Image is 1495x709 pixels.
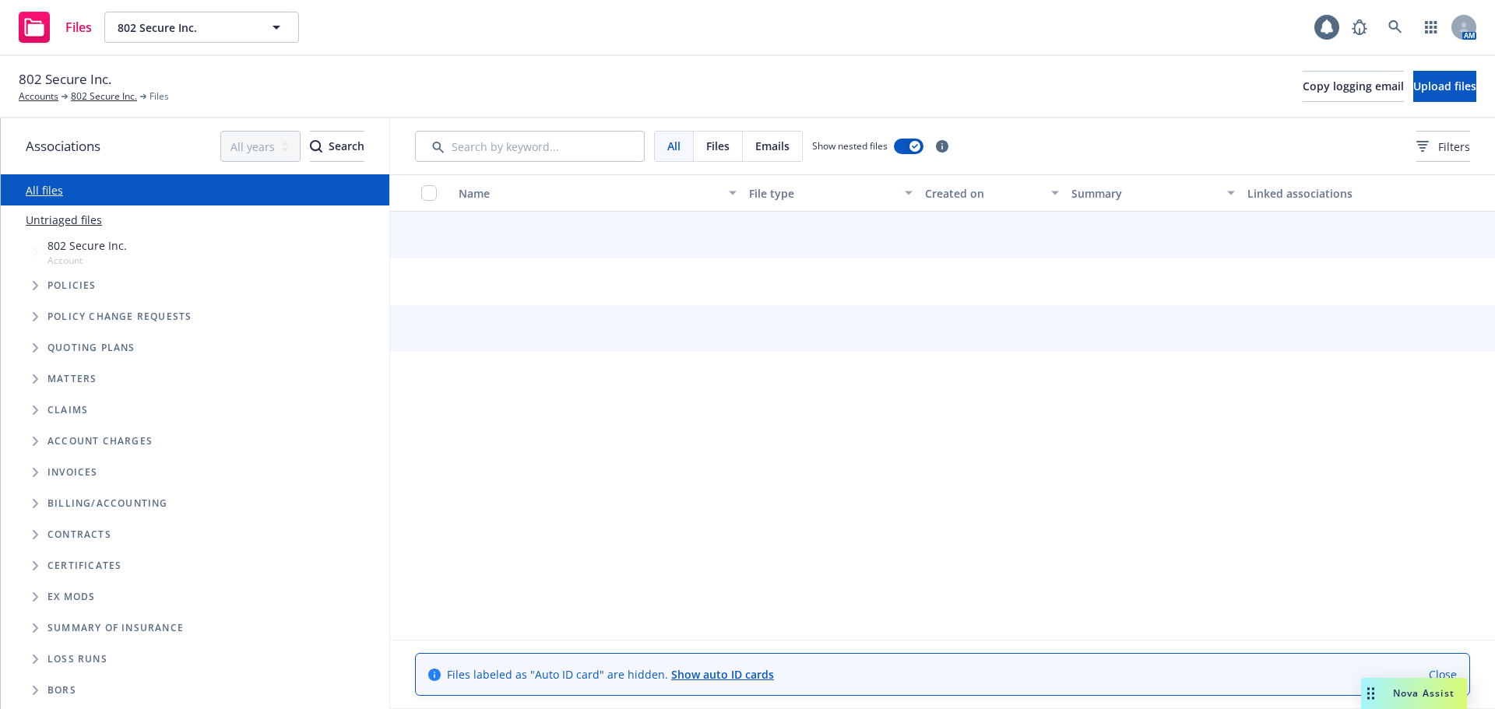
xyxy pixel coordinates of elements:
a: Show auto ID cards [671,667,774,682]
span: Nova Assist [1393,686,1455,700]
div: Folder Tree Example [1,488,389,706]
a: Switch app [1416,12,1447,43]
button: Linked associations [1241,174,1417,212]
span: All [667,138,681,154]
button: Nova Assist [1361,678,1467,709]
div: Name [459,185,719,202]
span: Show nested files [812,139,888,153]
span: Matters [47,374,97,384]
span: Upload files [1413,79,1476,93]
div: Search [310,132,364,161]
span: Summary of insurance [47,623,184,633]
button: Copy logging email [1303,71,1404,102]
div: Created on [925,185,1042,202]
span: Contracts [47,530,111,539]
a: Report a Bug [1344,12,1375,43]
span: Filters [1438,139,1470,155]
span: Invoices [47,468,98,477]
a: Untriaged files [26,212,102,228]
button: Summary [1065,174,1241,212]
button: SearchSearch [310,131,364,162]
span: Policy change requests [47,312,192,321]
a: All files [26,183,63,198]
span: Filters [1416,139,1470,155]
span: Certificates [47,561,121,570]
span: 802 Secure Inc. [47,237,127,254]
span: Associations [26,136,100,156]
input: Search by keyword... [415,131,645,162]
button: Name [452,174,743,212]
div: Summary [1071,185,1218,202]
button: 802 Secure Inc. [104,12,299,43]
span: Files labeled as "Auto ID card" are hidden. [447,666,774,683]
a: Accounts [19,90,58,104]
svg: Search [310,140,322,153]
span: Files [65,21,92,33]
div: File type [749,185,895,202]
button: Filters [1416,131,1470,162]
span: Files [706,138,730,154]
span: Files [149,90,169,104]
span: Account charges [47,437,153,446]
a: Close [1429,666,1457,683]
span: BORs [47,686,76,695]
span: Loss Runs [47,655,107,664]
span: Quoting plans [47,343,135,353]
a: 802 Secure Inc. [71,90,137,104]
span: Claims [47,405,88,415]
span: Ex Mods [47,592,95,602]
div: Tree Example [1,234,389,488]
span: Emails [755,138,790,154]
button: Upload files [1413,71,1476,102]
div: Drag to move [1361,678,1381,709]
input: Select all [421,185,437,201]
span: Copy logging email [1303,79,1404,93]
div: Linked associations [1247,185,1411,202]
span: 802 Secure Inc. [19,69,111,90]
span: Policies [47,281,97,290]
button: File type [743,174,919,212]
span: Billing/Accounting [47,499,168,508]
a: Search [1380,12,1411,43]
a: Files [12,5,98,49]
span: Account [47,254,127,267]
span: 802 Secure Inc. [118,19,252,36]
button: Created on [919,174,1065,212]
